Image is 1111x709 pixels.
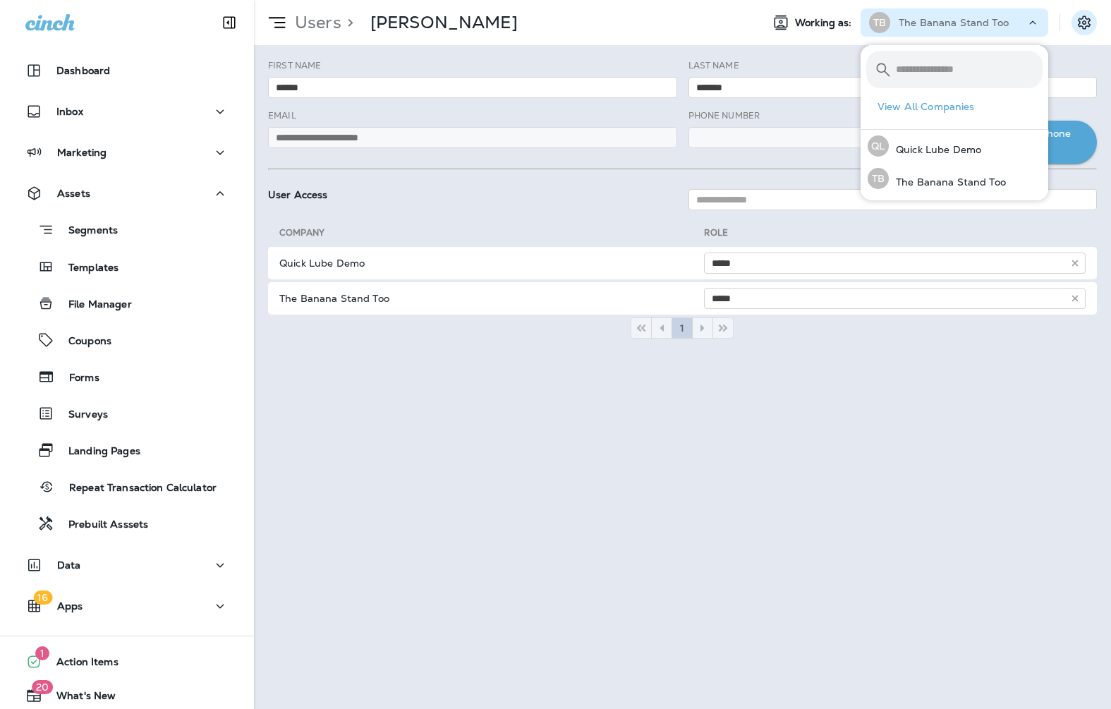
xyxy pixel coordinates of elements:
button: QLQuick Lube Demo [861,130,1048,162]
p: Landing Pages [54,445,140,459]
button: Dashboard [14,56,240,85]
span: 1 [679,323,685,333]
button: Data [14,551,240,579]
p: The Banana Stand Too [889,176,1006,188]
th: Company [268,227,704,244]
button: File Manager [14,289,240,318]
p: Surveys [54,408,108,422]
label: First Name [268,60,321,71]
span: 20 [32,680,53,694]
strong: User Access [268,188,328,201]
p: Forms [55,372,99,385]
p: Inbox [56,106,83,117]
button: Inbox [14,97,240,126]
p: Data [57,559,81,571]
button: TBThe Banana Stand Too [861,162,1048,195]
button: 16Apps [14,592,240,620]
button: Coupons [14,325,240,355]
div: TB [869,12,890,33]
p: Assets [57,188,90,199]
button: 1 [672,317,693,339]
label: Email [268,110,296,121]
p: The Banana Stand Too [899,17,1009,28]
p: [PERSON_NAME] [370,12,518,33]
p: > [341,12,353,33]
p: Users [289,12,341,33]
p: Templates [54,262,119,275]
button: 1Action Items [14,648,240,676]
p: Repeat Transaction Calculator [55,482,217,495]
p: Quick Lube Demo [889,144,981,155]
span: Action Items [42,656,119,673]
label: Last Name [688,60,739,71]
label: Phone Number [688,110,760,121]
button: Templates [14,252,240,281]
button: Surveys [14,399,240,428]
span: 16 [33,590,52,605]
button: Collapse Sidebar [210,8,249,37]
button: View All Companies [872,96,1048,118]
span: What's New [42,690,116,707]
p: Prebuilt Asssets [54,519,148,532]
div: Girish Manwani [370,12,518,33]
button: Prebuilt Asssets [14,509,240,538]
td: The Banana Stand Too [268,282,704,315]
button: Repeat Transaction Calculator [14,472,240,502]
button: Settings [1071,10,1097,35]
button: Forms [14,362,240,392]
p: Segments [54,224,118,238]
span: 1 [35,646,49,660]
div: QL [868,135,889,157]
button: Assets [14,179,240,207]
p: Dashboard [56,65,110,76]
p: Marketing [57,147,107,158]
p: File Manager [54,298,132,312]
td: Quick Lube Demo [268,247,704,279]
p: Apps [57,600,83,612]
button: Marketing [14,138,240,166]
span: Working as: [795,17,855,29]
p: Coupons [54,335,111,349]
th: Role [704,227,1097,244]
div: TB [868,168,889,189]
button: Landing Pages [14,435,240,465]
button: Segments [14,214,240,245]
